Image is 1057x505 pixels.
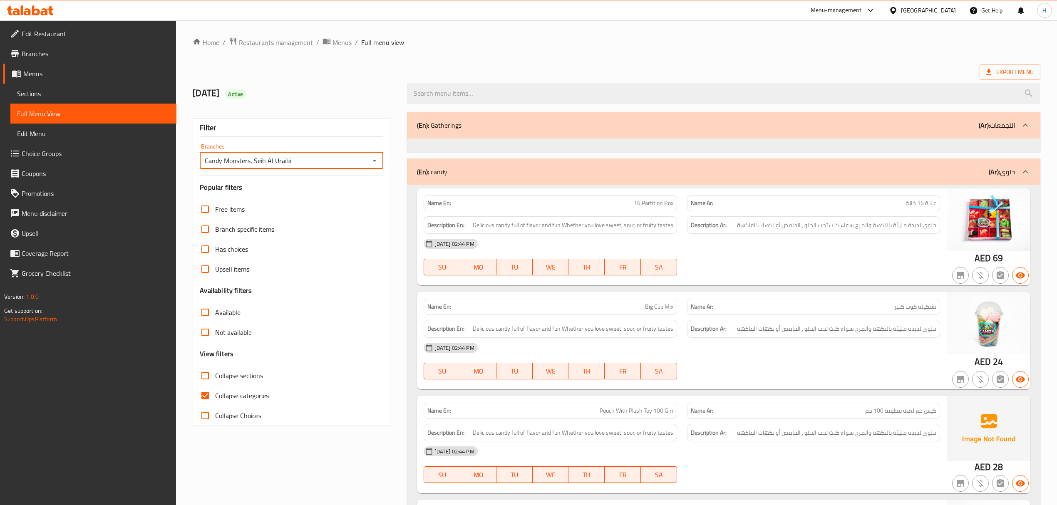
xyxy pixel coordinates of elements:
[496,259,533,275] button: TU
[691,324,727,334] strong: Description Ar:
[572,261,601,273] span: TH
[737,324,936,334] span: حلوى لذيذة مليئة بالنكهة والمرح سواء كنت تحب الحلو , الحامض أو نكهات الفاكهة
[22,248,170,258] span: Coverage Report
[427,469,457,481] span: SU
[533,363,569,379] button: WE
[641,363,677,379] button: SA
[22,29,170,39] span: Edit Restaurant
[608,469,638,481] span: FR
[417,119,429,131] b: (En):
[427,220,464,230] strong: Description En:
[215,307,241,317] span: Available
[691,220,727,230] strong: Description Ar:
[496,363,533,379] button: TU
[215,264,249,274] span: Upsell items
[901,6,956,15] div: [GEOGRAPHIC_DATA]
[10,84,176,104] a: Sections
[3,203,176,223] a: Menu disclaimer
[215,244,248,254] span: Has choices
[993,250,1003,266] span: 69
[568,259,605,275] button: TH
[427,261,457,273] span: SU
[975,250,991,266] span: AED
[972,267,989,284] button: Purchased item
[975,459,991,475] span: AED
[10,124,176,144] a: Edit Menu
[568,363,605,379] button: TH
[979,119,990,131] b: (Ar):
[1012,267,1029,284] button: Available
[215,327,252,337] span: Not available
[952,267,969,284] button: Not branch specific item
[947,396,1030,461] img: Ae5nvW7+0k+MAAAAAElFTkSuQmCC
[22,268,170,278] span: Grocery Checklist
[737,220,936,230] span: حلوى لذيذة مليئة بالنكهة والمرح سواء كنت تحب الحلو , الحامض أو نكهات الفاكهة
[200,183,383,192] h3: Popular filters
[215,204,245,214] span: Free items
[906,199,936,208] span: علبة 16 خانة
[407,83,1040,104] input: search
[361,37,404,47] span: Full menu view
[3,144,176,163] a: Choice Groups
[500,365,529,377] span: TU
[22,168,170,178] span: Coupons
[427,302,451,311] strong: Name En:
[536,261,566,273] span: WE
[691,199,713,208] strong: Name Ar:
[4,314,57,324] a: Support.OpsPlatform
[634,199,673,208] span: 16 Partition Box
[3,223,176,243] a: Upsell
[417,120,462,130] p: Gatherings
[369,155,380,166] button: Open
[3,183,176,203] a: Promotions
[464,261,493,273] span: MO
[215,224,274,234] span: Branch specific items
[223,37,226,47] li: /
[4,305,42,316] span: Get support on:
[200,286,252,295] h3: Availability filters
[572,469,601,481] span: TH
[986,67,1034,77] span: Export Menu
[407,139,1040,152] div: (En): Gatherings(Ar):التجمعات
[641,259,677,275] button: SA
[989,167,1015,177] p: حلوى
[464,365,493,377] span: MO
[568,466,605,483] button: TH
[737,428,936,438] span: حلوى لذيذة مليئة بالنكهة والمرح سواء كنت تحب الحلو , الحامض أو نكهات الفاكهة
[229,37,313,48] a: Restaurants management
[427,428,464,438] strong: Description En:
[992,371,1009,388] button: Not has choices
[605,466,641,483] button: FR
[993,354,1003,370] span: 24
[608,261,638,273] span: FR
[427,199,451,208] strong: Name En:
[691,302,713,311] strong: Name Ar:
[22,188,170,198] span: Promotions
[225,90,246,98] span: Active
[4,291,25,302] span: Version:
[533,466,569,483] button: WE
[200,349,233,359] h3: View filters
[355,37,358,47] li: /
[3,44,176,64] a: Branches
[200,119,383,137] div: Filter
[239,37,313,47] span: Restaurants management
[979,120,1015,130] p: التجمعات
[644,365,674,377] span: SA
[473,324,673,334] span: Delicious candy full of flavor and fun Whether you love sweet, sour, or fruity tastes
[500,261,529,273] span: TU
[533,259,569,275] button: WE
[17,89,170,99] span: Sections
[605,259,641,275] button: FR
[427,365,457,377] span: SU
[3,163,176,183] a: Coupons
[23,69,170,79] span: Menus
[427,324,464,334] strong: Description En:
[992,267,1009,284] button: Not has choices
[975,354,991,370] span: AED
[972,371,989,388] button: Purchased item
[431,240,477,248] span: [DATE] 02:44 PM
[3,243,176,263] a: Coverage Report
[947,188,1030,251] img: 16_partition_box638949267281003858.jpg
[1012,371,1029,388] button: Available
